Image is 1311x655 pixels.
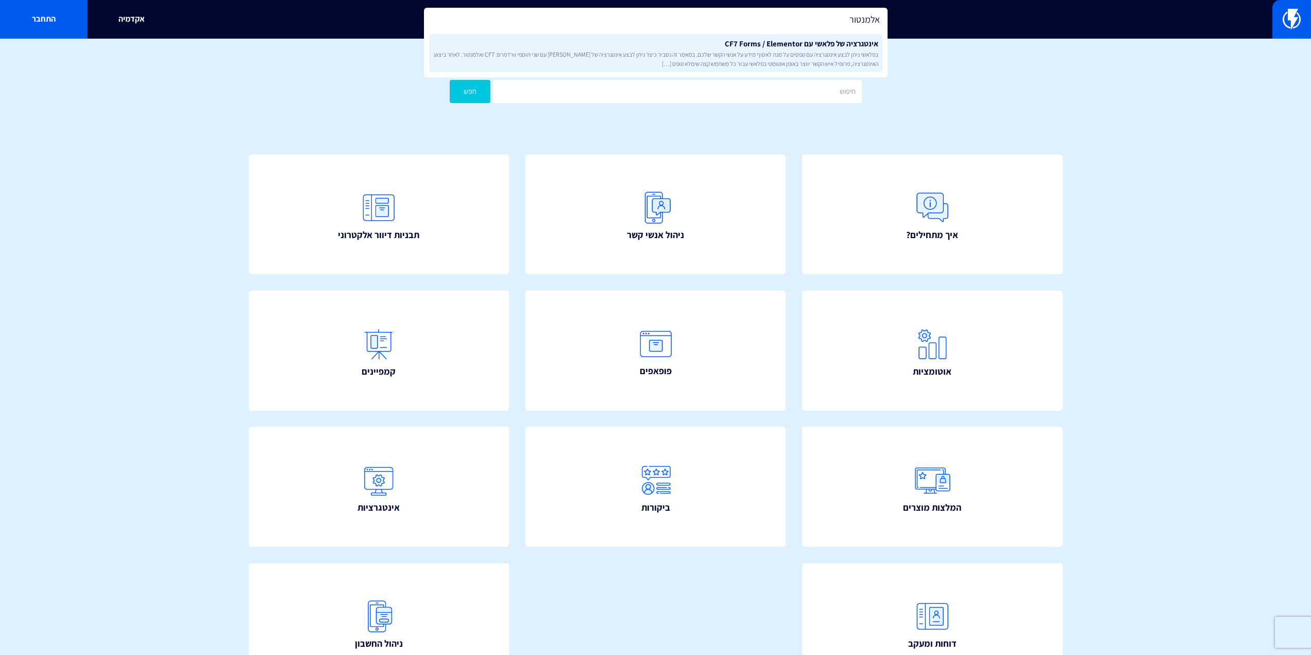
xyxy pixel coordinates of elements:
span: ביקורות [641,501,670,514]
span: תבניות דיוור אלקטרוני [338,228,419,242]
span: דוחות ומעקב [908,637,957,650]
button: חפש [450,80,491,103]
span: קמפיינים [362,365,396,378]
span: ניהול אנשי קשר [627,228,684,242]
a: המלצות מוצרים [802,427,1063,547]
a: תבניות דיוור אלקטרוני [249,155,509,275]
h1: איך אפשר לעזור? [15,54,1296,75]
a: אוטומציות [802,291,1063,411]
span: בפלאשי ניתן לבצע אינטגרציה עם טפסים על מנת לאסוף מידע על אנשי הקשר שלכם. במאמר זה נסביר כיצד ניתן... [433,50,878,68]
span: פופאפים [640,364,672,378]
span: ניהול החשבון [355,637,403,650]
input: חיפוש [493,80,861,103]
a: ביקורות [525,427,786,547]
span: אוטומציות [913,365,951,378]
a: איך מתחילים? [802,155,1063,275]
a: ניהול אנשי קשר [525,155,786,275]
a: פופאפים [525,291,786,411]
input: חיפוש מהיר... [424,8,888,31]
a: קמפיינים [249,291,509,411]
a: אינטגרציות [249,427,509,547]
span: איך מתחילים? [906,228,958,242]
span: אינטגרציות [357,501,400,514]
a: אינטגרציה של פלאשי עם CF7 Forms / Elementorבפלאשי ניתן לבצע אינטגרציה עם טפסים על מנת לאסוף מידע ... [429,34,882,72]
span: המלצות מוצרים [903,501,961,514]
